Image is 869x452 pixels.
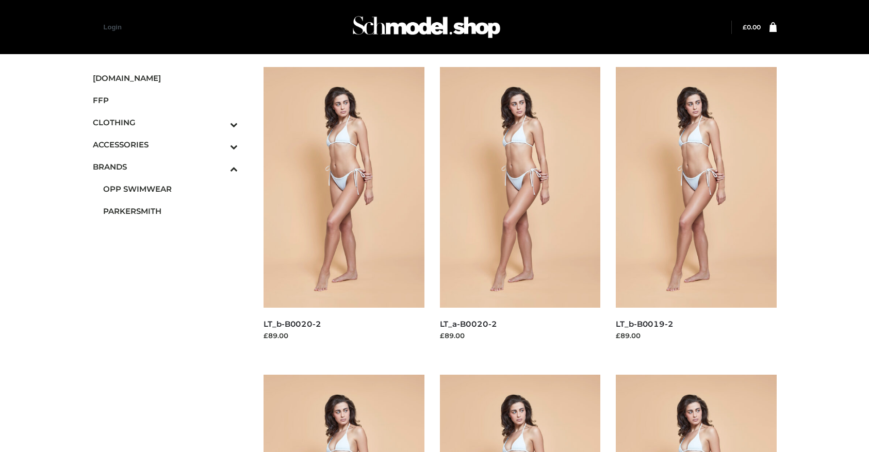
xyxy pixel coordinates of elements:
[440,319,497,329] a: LT_a-B0020-2
[202,111,238,133] button: Toggle Submenu
[202,156,238,178] button: Toggle Submenu
[202,133,238,156] button: Toggle Submenu
[93,156,238,178] a: BRANDSToggle Submenu
[93,116,238,128] span: CLOTHING
[264,330,424,341] div: £89.00
[103,205,238,217] span: PARKERSMITH
[349,7,504,47] img: Schmodel Admin 964
[264,319,321,329] a: LT_b-B0020-2
[743,23,761,31] bdi: 0.00
[93,72,238,84] span: [DOMAIN_NAME]
[743,23,747,31] span: £
[93,67,238,89] a: [DOMAIN_NAME]
[616,330,777,341] div: £89.00
[93,94,238,106] span: FFP
[103,200,238,222] a: PARKERSMITH
[743,23,761,31] a: £0.00
[93,111,238,133] a: CLOTHINGToggle Submenu
[103,183,238,195] span: OPP SWIMWEAR
[104,23,122,31] a: Login
[93,139,238,150] span: ACCESSORIES
[616,319,674,329] a: LT_b-B0019-2
[440,330,601,341] div: £89.00
[93,161,238,173] span: BRANDS
[103,178,238,200] a: OPP SWIMWEAR
[93,133,238,156] a: ACCESSORIESToggle Submenu
[93,89,238,111] a: FFP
